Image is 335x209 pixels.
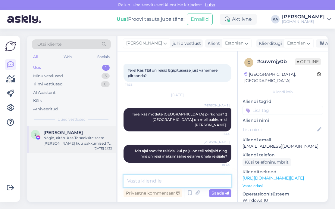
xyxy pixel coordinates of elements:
div: Kliendi info [243,89,323,95]
p: Operatsioonisüsteem [243,191,323,197]
div: [DOMAIN_NAME] [282,19,325,24]
span: Otsi kliente [37,41,61,48]
div: Nägin, aitäh. Kas Te saaksite saata [PERSON_NAME] kuu pakkumised ? Saaksime hinnavõrdlust teha. L... [43,135,112,146]
p: Kliendi telefon [243,152,323,158]
div: 0 [101,81,110,87]
span: c [248,60,250,65]
span: 17:35 [125,82,148,87]
div: 3 [102,73,110,79]
p: Windows 10 [243,197,323,204]
span: [PERSON_NAME] [204,103,230,108]
div: KA [271,15,280,23]
div: AI Assistent [33,90,55,96]
div: [DATE] 21:32 [94,146,112,151]
span: S [34,132,36,137]
span: Uued vestlused [58,117,86,122]
span: Siiri Jänes [43,130,83,135]
div: Kõik [33,98,42,104]
a: [URL][DOMAIN_NAME][DATE] [243,175,304,181]
span: [PERSON_NAME] [204,140,230,144]
span: Tere, kas mõtlete [GEOGRAPHIC_DATA] piirkonda? :) [GEOGRAPHIC_DATA] on meil pakkumisi [PERSON_NAME]. [132,112,228,127]
p: Kliendi tag'id [243,98,323,105]
a: [PERSON_NAME][DOMAIN_NAME] [282,14,331,24]
div: Proovi tasuta juba täna: [117,16,184,23]
input: Lisa tag [243,106,323,115]
span: Offline [295,58,321,65]
div: Arhiveeritud [33,106,58,112]
input: Lisa nimi [243,126,316,133]
div: Minu vestlused [33,73,63,79]
div: Privaatne kommentaar [124,189,182,197]
div: Socials [96,53,111,61]
div: 1 [102,65,110,71]
p: [EMAIL_ADDRESS][DOMAIN_NAME] [243,143,323,149]
div: Web [62,53,73,61]
button: Emailid [187,14,213,25]
p: Vaata edasi ... [243,183,323,189]
span: Luba [203,2,217,8]
div: [GEOGRAPHIC_DATA], [GEOGRAPHIC_DATA] [244,71,317,84]
div: All [32,53,39,61]
div: # cuwmjy0b [257,58,295,65]
p: Kliendi email [243,137,323,143]
span: Mis ajal soovite reisida, kui palju on teil reisijaid ning mis on reisi maksimaalne eelarve ühele... [135,149,228,158]
p: Klienditeekond [243,169,323,175]
span: Estonian [225,40,243,47]
p: Kliendi nimi [243,117,323,124]
div: Aktiivne [220,14,257,25]
div: [PERSON_NAME] [282,14,325,19]
span: 10:45 [207,163,230,168]
span: Tere! Kas TEil on reisid Egipitusesse just vahemere piirkonda? [128,68,218,78]
span: 10:44 [207,132,230,136]
div: [DATE] [124,92,231,98]
div: Klienditugi [256,40,282,47]
div: juhib vestlust [170,40,201,47]
span: [PERSON_NAME] [126,40,162,47]
div: Klient [205,40,220,47]
img: Askly Logo [5,41,16,52]
div: Tiimi vestlused [33,81,63,87]
span: Saada [211,190,229,196]
div: Küsi telefoninumbrit [243,158,291,166]
b: Uus! [117,16,128,22]
div: Uus [33,65,41,71]
span: Estonian [287,40,305,47]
